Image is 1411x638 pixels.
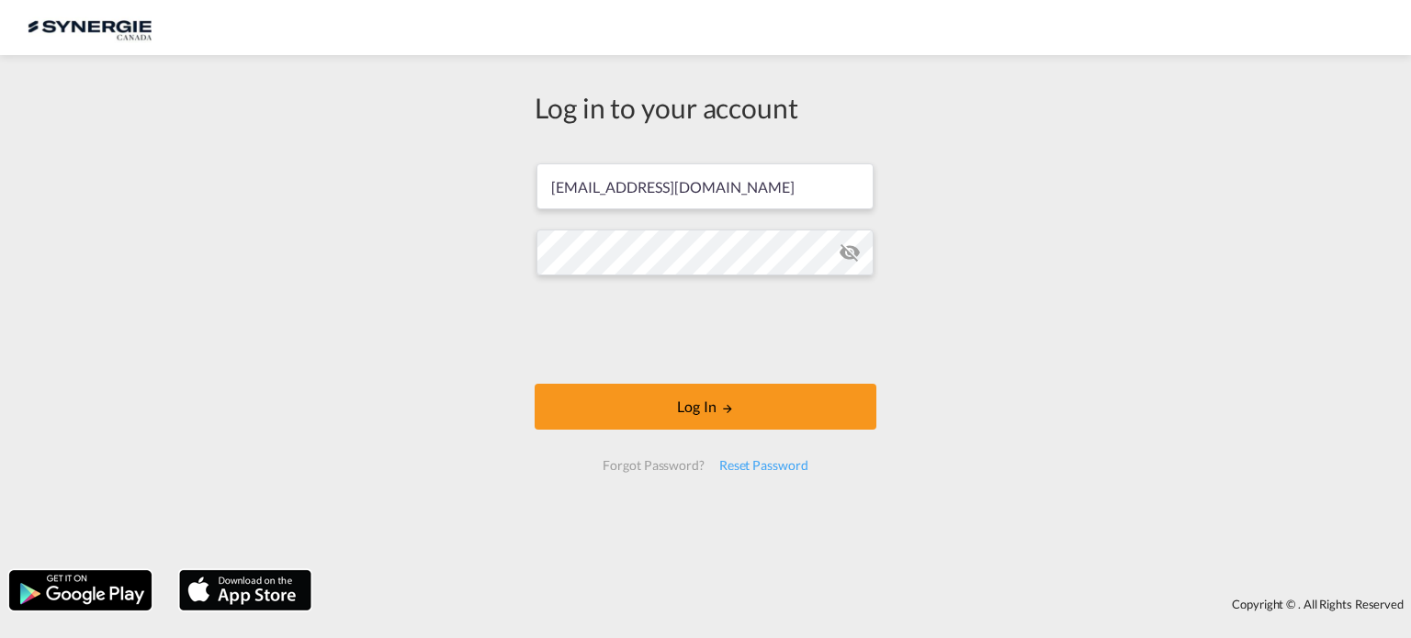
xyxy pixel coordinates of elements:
img: apple.png [177,568,313,612]
div: Reset Password [712,449,816,482]
md-icon: icon-eye-off [839,241,861,263]
div: Copyright © . All Rights Reserved [321,588,1411,620]
img: 1f56c880d42311ef80fc7dca854c8e59.png [28,7,152,49]
div: Forgot Password? [595,449,711,482]
iframe: reCAPTCHA [566,294,845,365]
button: LOGIN [535,384,876,430]
div: Log in to your account [535,88,876,127]
input: Enter email/phone number [536,163,874,209]
img: google.png [7,568,153,612]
